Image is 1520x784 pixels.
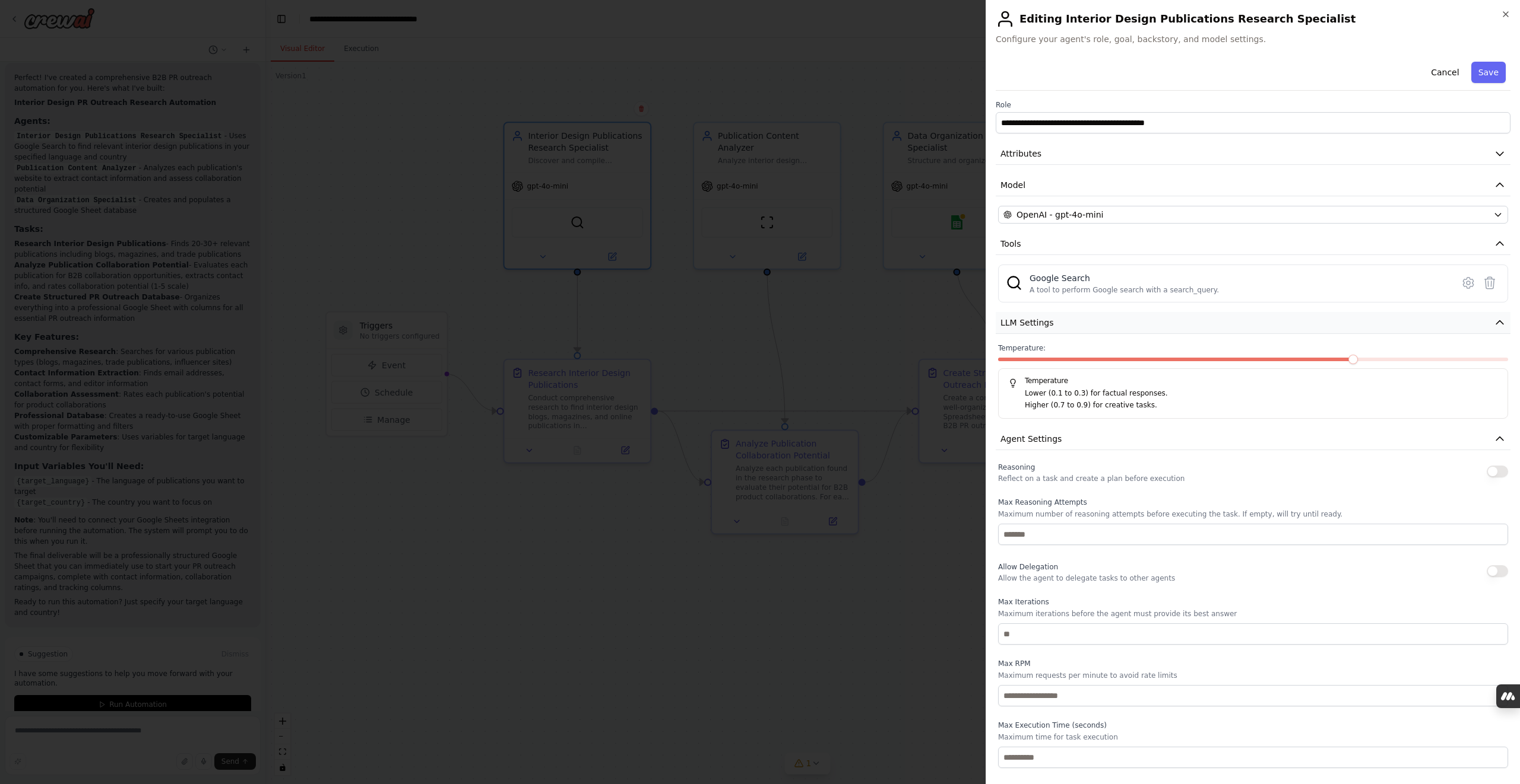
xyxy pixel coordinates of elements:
[1000,179,1025,191] span: Model
[998,609,1508,619] p: Maximum iterations before the agent must provide its best answer
[998,498,1508,507] label: Max Reasoning Attempts
[1025,388,1498,400] p: Lower (0.1 to 0.3) for factual responses.
[996,9,1510,28] h2: Editing Interior Design Publications Research Specialist
[998,563,1058,571] span: Allow Delegation
[1008,376,1498,385] h5: Temperature
[998,721,1508,730] label: Max Execution Time (seconds)
[1458,272,1479,294] button: Configure tool
[998,343,1046,353] span: Temperature:
[1000,148,1041,160] span: Attributes
[1000,238,1021,250] span: Tools
[996,233,1510,255] button: Tools
[998,474,1185,483] p: Reflect on a task and create a plan before execution
[998,509,1508,519] p: Maximum number of reasoning attempts before executing the task. If empty, will try until ready.
[996,143,1510,165] button: Attributes
[996,174,1510,196] button: Model
[996,33,1510,45] span: Configure your agent's role, goal, backstory, and model settings.
[998,206,1508,224] button: OpenAI - gpt-4o-mini
[1424,62,1466,83] button: Cancel
[1000,433,1062,445] span: Agent Settings
[1006,275,1022,291] img: SerplyWebSearchTool
[996,312,1510,334] button: LLM Settings
[998,597,1508,607] label: Max Iterations
[1030,272,1219,284] div: Google Search
[1479,272,1500,294] button: Delete tool
[998,732,1508,742] p: Maximum time for task execution
[1030,285,1219,295] div: A tool to perform Google search with a search_query.
[1471,62,1506,83] button: Save
[1016,209,1103,221] span: OpenAI - gpt-4o-mini
[1025,400,1498,412] p: Higher (0.7 to 0.9) for creative tasks.
[998,573,1175,583] p: Allow the agent to delegate tasks to other agents
[1000,317,1054,329] span: LLM Settings
[996,428,1510,450] button: Agent Settings
[996,100,1510,110] label: Role
[998,463,1035,471] span: Reasoning
[998,659,1508,668] label: Max RPM
[998,671,1508,680] p: Maximum requests per minute to avoid rate limits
